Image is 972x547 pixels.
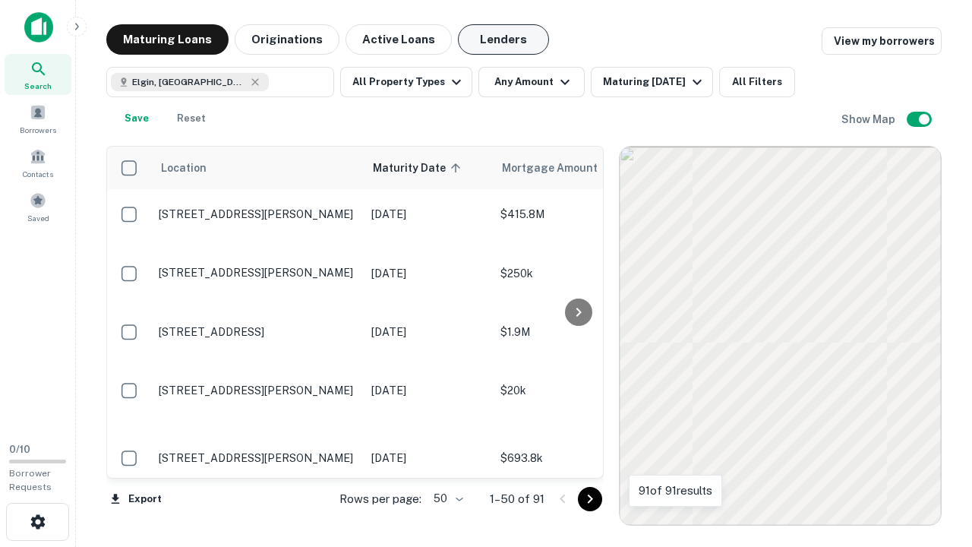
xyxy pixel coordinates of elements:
[458,24,549,55] button: Lenders
[151,147,364,189] th: Location
[346,24,452,55] button: Active Loans
[500,450,652,466] p: $693.8k
[5,98,71,139] a: Borrowers
[364,147,493,189] th: Maturity Date
[167,103,216,134] button: Reset
[620,147,941,525] div: 0 0
[371,265,485,282] p: [DATE]
[159,384,356,397] p: [STREET_ADDRESS][PERSON_NAME]
[5,54,71,95] a: Search
[340,67,472,97] button: All Property Types
[822,27,942,55] a: View my borrowers
[603,73,706,91] div: Maturing [DATE]
[106,488,166,511] button: Export
[5,142,71,183] a: Contacts
[20,124,56,136] span: Borrowers
[24,80,52,92] span: Search
[159,207,356,221] p: [STREET_ADDRESS][PERSON_NAME]
[478,67,585,97] button: Any Amount
[578,487,602,511] button: Go to next page
[112,103,161,134] button: Save your search to get updates of matches that match your search criteria.
[159,266,356,280] p: [STREET_ADDRESS][PERSON_NAME]
[23,168,53,180] span: Contacts
[500,382,652,399] p: $20k
[493,147,660,189] th: Mortgage Amount
[24,12,53,43] img: capitalize-icon.png
[235,24,339,55] button: Originations
[500,324,652,340] p: $1.9M
[719,67,795,97] button: All Filters
[132,75,246,89] span: Elgin, [GEOGRAPHIC_DATA], [GEOGRAPHIC_DATA]
[27,212,49,224] span: Saved
[500,206,652,223] p: $415.8M
[159,325,356,339] p: [STREET_ADDRESS]
[490,490,544,508] p: 1–50 of 91
[591,67,713,97] button: Maturing [DATE]
[160,159,207,177] span: Location
[5,186,71,227] a: Saved
[106,24,229,55] button: Maturing Loans
[371,206,485,223] p: [DATE]
[896,425,972,498] iframe: Chat Widget
[339,490,421,508] p: Rows per page:
[9,468,52,492] span: Borrower Requests
[428,488,465,510] div: 50
[502,159,617,177] span: Mortgage Amount
[373,159,465,177] span: Maturity Date
[639,482,712,500] p: 91 of 91 results
[841,111,898,128] h6: Show Map
[371,450,485,466] p: [DATE]
[159,451,356,465] p: [STREET_ADDRESS][PERSON_NAME]
[371,382,485,399] p: [DATE]
[500,265,652,282] p: $250k
[9,444,30,455] span: 0 / 10
[371,324,485,340] p: [DATE]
